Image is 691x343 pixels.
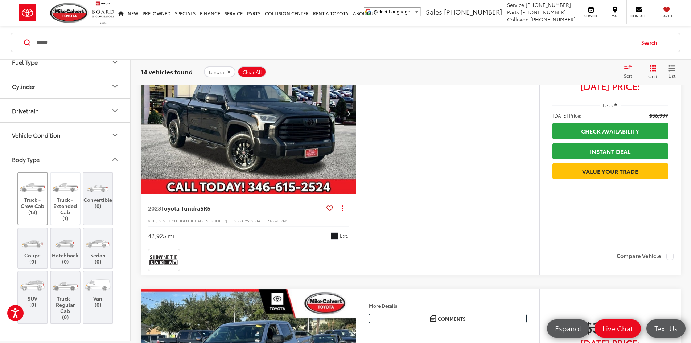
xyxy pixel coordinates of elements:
[444,7,502,16] span: [PHONE_NUMBER]
[204,66,235,77] button: remove tundra
[140,32,357,194] a: 2023 Toyota Tundra SR52023 Toyota Tundra SR52023 Toyota Tundra SR52023 Toyota Tundra SR5
[111,58,119,66] div: Fuel Type
[148,204,161,212] span: 2023
[624,73,632,79] span: Sort
[200,204,210,212] span: SR5
[83,176,113,209] label: Convertible (0)
[238,66,266,77] button: Clear All
[374,9,419,15] a: Select Language​
[0,147,131,171] button: Body TypeBody Type
[552,82,668,90] span: [DATE] Price:
[148,232,174,240] div: 42,925 mi
[521,8,566,16] span: [PHONE_NUMBER]
[341,101,356,126] button: Next image
[51,275,80,320] label: Truck - Regular Cab (0)
[12,107,39,114] div: Drivetrain
[83,232,113,265] label: Sedan (0)
[83,275,113,308] label: Van (0)
[18,275,48,308] label: SUV (0)
[12,131,61,138] div: Vehicle Condition
[336,201,349,214] button: Actions
[52,232,79,252] img: Hatchback
[155,218,227,224] span: [US_VEHICLE_IDENTIFICATION_NUMBER]
[430,315,436,322] img: Comments
[331,232,338,240] span: Midnight Black Metallic
[668,73,675,79] span: List
[140,32,357,194] div: 2023 Toyota Tundra SR5 0
[507,8,519,16] span: Parts
[0,123,131,147] button: Vehicle ConditionVehicle Condition
[36,34,634,51] input: Search by Make, Model, or Keyword
[552,112,581,119] span: [DATE] Price:
[52,275,79,295] img: Truck - Regular Cab
[552,123,668,139] a: Check Availability
[19,275,46,295] img: SUV
[551,324,585,333] span: Español
[19,176,46,197] img: Truck - Crew Cab
[243,69,262,75] span: Clear All
[663,65,681,79] button: List View
[552,143,668,159] a: Instant Deal
[111,155,119,164] div: Body Type
[111,82,119,91] div: Cylinder
[161,204,200,212] span: Toyota Tundra
[603,102,613,109] span: Less
[111,106,119,115] div: Drivetrain
[268,218,280,224] span: Model:
[342,205,343,211] span: dropdown dots
[369,314,527,323] button: Comments
[526,1,571,8] span: [PHONE_NUMBER]
[245,218,260,224] span: 253283A
[649,112,668,119] span: $36,997
[84,176,111,197] img: Convertible
[530,16,576,23] span: [PHONE_NUMBER]
[148,218,155,224] span: VIN:
[595,319,641,338] a: Live Chat
[141,67,193,76] span: 14 vehicles found
[607,13,623,18] span: Map
[12,83,35,90] div: Cylinder
[651,324,681,333] span: Text Us
[111,131,119,139] div: Vehicle Condition
[19,232,46,252] img: Coupe
[438,315,466,322] span: Comments
[552,163,668,179] a: Value Your Trade
[426,7,442,16] span: Sales
[51,232,80,265] label: Hatchback (0)
[84,275,111,295] img: Van
[340,232,349,239] span: Ext.
[209,69,224,75] span: tundra
[374,9,410,15] span: Select Language
[583,13,599,18] span: Service
[599,324,637,333] span: Live Chat
[617,253,674,260] label: Compare Vehicle
[630,13,647,18] span: Contact
[0,50,131,74] button: Fuel TypeFuel Type
[547,319,589,338] a: Español
[12,58,38,65] div: Fuel Type
[50,3,89,23] img: Mike Calvert Toyota
[620,65,640,79] button: Select sort value
[0,99,131,122] button: DrivetrainDrivetrain
[640,65,663,79] button: Grid View
[84,232,111,252] img: Sedan
[600,99,621,112] button: Less
[234,218,245,224] span: Stock:
[507,1,524,8] span: Service
[414,9,419,15] span: ▼
[507,16,529,23] span: Collision
[18,232,48,265] label: Coupe (0)
[51,176,80,221] label: Truck - Extended Cab (1)
[369,303,527,308] h4: More Details
[659,13,675,18] span: Saved
[52,176,79,197] img: Truck - Extended Cab
[18,176,48,215] label: Truck - Crew Cab (13)
[149,250,178,270] img: View CARFAX report
[552,318,668,336] span: $38,491
[140,32,357,195] img: 2023 Toyota Tundra SR5
[0,74,131,98] button: CylinderCylinder
[148,204,324,212] a: 2023Toyota TundraSR5
[634,33,667,52] button: Search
